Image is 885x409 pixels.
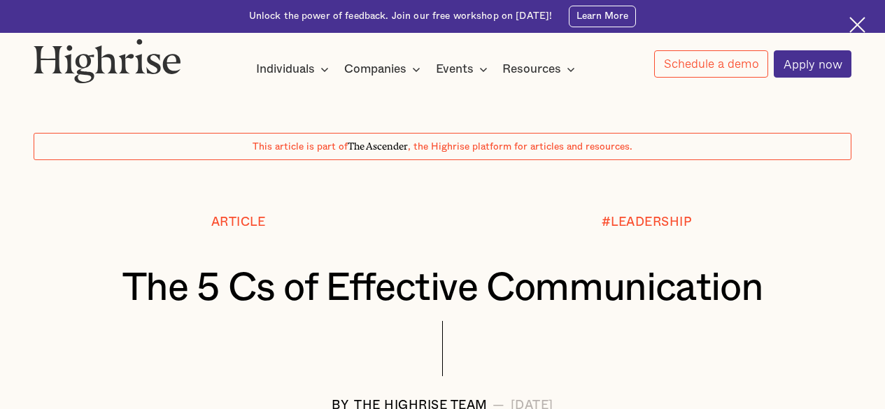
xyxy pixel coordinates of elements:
[249,10,553,23] div: Unlock the power of feedback. Join our free workshop on [DATE]!
[256,61,315,78] div: Individuals
[211,215,266,229] div: Article
[253,142,348,152] span: This article is part of
[502,61,579,78] div: Resources
[602,215,693,229] div: #LEADERSHIP
[849,17,865,33] img: Cross icon
[502,61,561,78] div: Resources
[68,267,817,310] h1: The 5 Cs of Effective Communication
[344,61,406,78] div: Companies
[436,61,474,78] div: Events
[436,61,492,78] div: Events
[344,61,425,78] div: Companies
[774,50,851,78] a: Apply now
[34,38,181,83] img: Highrise logo
[256,61,333,78] div: Individuals
[348,138,408,150] span: The Ascender
[569,6,637,27] a: Learn More
[408,142,632,152] span: , the Highrise platform for articles and resources.
[654,50,768,78] a: Schedule a demo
